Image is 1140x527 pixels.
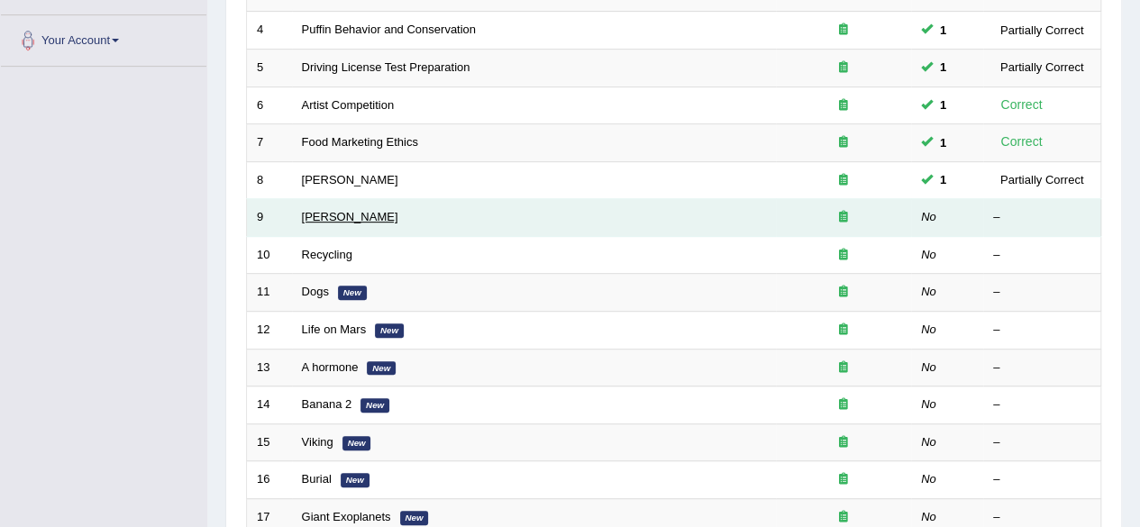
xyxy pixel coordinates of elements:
div: Exam occurring question [786,471,901,488]
em: New [375,323,404,338]
div: – [993,434,1090,451]
td: 13 [247,349,292,386]
div: Exam occurring question [786,322,901,339]
em: No [921,323,936,336]
div: Exam occurring question [786,134,901,151]
a: Artist Competition [302,98,395,112]
em: New [360,398,389,413]
div: Exam occurring question [786,97,901,114]
div: Correct [993,95,1050,115]
span: You can still take this question [933,21,953,40]
div: Exam occurring question [786,284,901,301]
div: Exam occurring question [786,434,901,451]
a: Your Account [1,15,206,60]
td: 8 [247,161,292,199]
em: No [921,510,936,523]
div: – [993,247,1090,264]
span: You can still take this question [933,170,953,189]
div: Exam occurring question [786,359,901,377]
td: 5 [247,50,292,87]
em: New [338,286,367,300]
div: – [993,322,1090,339]
td: 12 [247,311,292,349]
div: Exam occurring question [786,22,901,39]
a: [PERSON_NAME] [302,173,398,186]
a: Banana 2 [302,397,352,411]
span: You can still take this question [933,58,953,77]
td: 15 [247,423,292,461]
div: Correct [993,132,1050,152]
em: No [921,248,936,261]
a: Viking [302,435,333,449]
div: – [993,359,1090,377]
td: 14 [247,386,292,424]
em: No [921,435,936,449]
div: Exam occurring question [786,209,901,226]
div: – [993,209,1090,226]
a: A hormone [302,360,359,374]
div: – [993,396,1090,413]
div: Exam occurring question [786,247,901,264]
div: Exam occurring question [786,172,901,189]
em: New [342,436,371,450]
span: You can still take this question [933,95,953,114]
a: Life on Mars [302,323,367,336]
div: Exam occurring question [786,59,901,77]
td: 6 [247,86,292,124]
div: Exam occurring question [786,509,901,526]
em: No [921,397,936,411]
em: No [921,360,936,374]
em: No [921,285,936,298]
div: – [993,471,1090,488]
a: [PERSON_NAME] [302,210,398,223]
td: 10 [247,236,292,274]
span: You can still take this question [933,133,953,152]
td: 4 [247,12,292,50]
td: 9 [247,199,292,237]
a: Dogs [302,285,329,298]
div: – [993,509,1090,526]
div: Partially Correct [993,170,1090,189]
div: Partially Correct [993,58,1090,77]
td: 7 [247,124,292,162]
a: Recycling [302,248,352,261]
div: Partially Correct [993,21,1090,40]
div: – [993,284,1090,301]
div: Exam occurring question [786,396,901,413]
a: Puffin Behavior and Conservation [302,23,476,36]
a: Food Marketing Ethics [302,135,418,149]
a: Burial [302,472,332,486]
td: 11 [247,274,292,312]
a: Giant Exoplanets [302,510,391,523]
td: 16 [247,461,292,499]
em: New [341,473,369,487]
em: New [367,361,396,376]
em: No [921,472,936,486]
em: New [400,511,429,525]
a: Driving License Test Preparation [302,60,470,74]
em: No [921,210,936,223]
